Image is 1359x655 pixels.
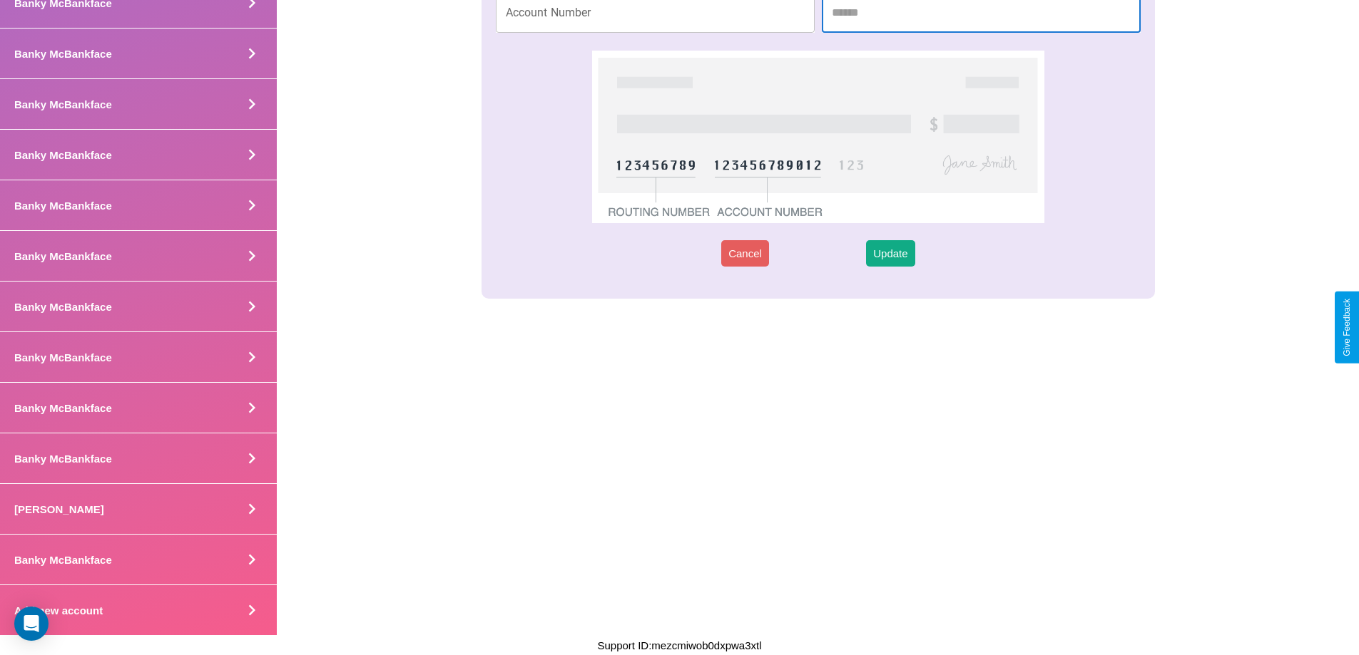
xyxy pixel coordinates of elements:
[592,51,1044,223] img: check
[14,98,112,110] h4: Banky McBankface
[14,453,112,465] h4: Banky McBankface
[14,402,112,414] h4: Banky McBankface
[866,240,915,267] button: Update
[14,149,112,161] h4: Banky McBankface
[597,636,761,655] p: Support ID: mezcmiwob0dxpwa3xtl
[1342,299,1352,356] div: Give Feedback
[14,607,49,641] div: Open Intercom Messenger
[14,351,112,363] h4: Banky McBankface
[721,240,769,267] button: Cancel
[14,301,112,313] h4: Banky McBankface
[14,48,112,60] h4: Banky McBankface
[14,554,112,566] h4: Banky McBankface
[14,503,104,515] h4: [PERSON_NAME]
[14,604,103,617] h4: Add new account
[14,200,112,212] h4: Banky McBankface
[14,250,112,262] h4: Banky McBankface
